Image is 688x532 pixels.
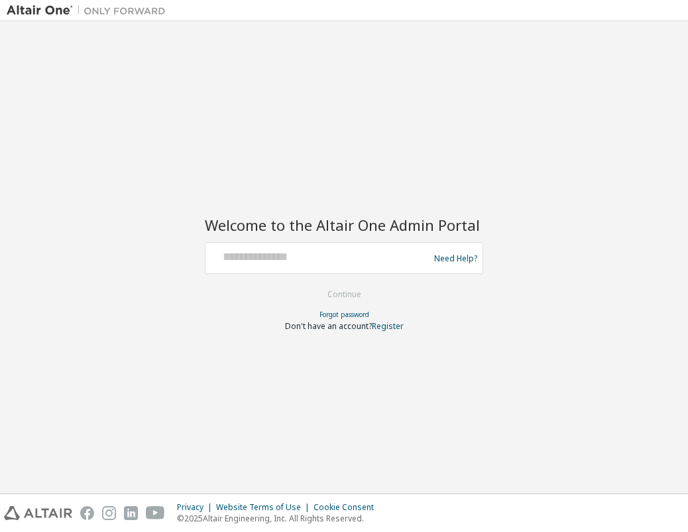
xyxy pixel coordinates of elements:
[177,513,382,524] p: © 2025 Altair Engineering, Inc. All Rights Reserved.
[216,502,314,513] div: Website Terms of Use
[146,506,165,520] img: youtube.svg
[285,320,372,332] span: Don't have an account?
[80,506,94,520] img: facebook.svg
[205,216,483,234] h2: Welcome to the Altair One Admin Portal
[7,4,172,17] img: Altair One
[4,506,72,520] img: altair_logo.svg
[102,506,116,520] img: instagram.svg
[319,310,369,319] a: Forgot password
[177,502,216,513] div: Privacy
[372,320,404,332] a: Register
[124,506,138,520] img: linkedin.svg
[314,502,382,513] div: Cookie Consent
